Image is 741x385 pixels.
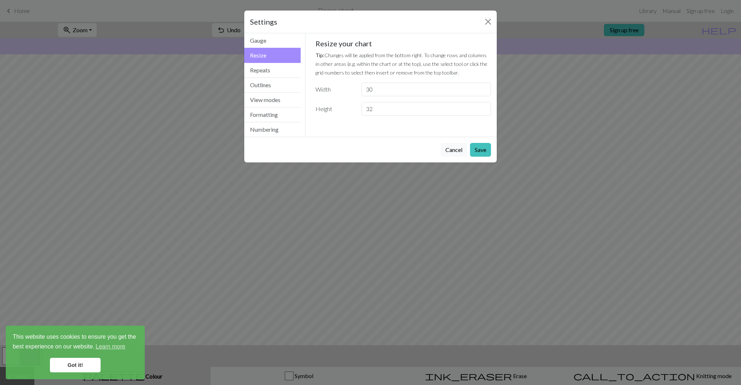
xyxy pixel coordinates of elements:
[244,63,301,78] button: Repeats
[244,78,301,93] button: Outlines
[6,326,145,379] div: cookieconsent
[94,341,126,352] a: learn more about cookies
[244,93,301,107] button: View modes
[316,39,491,48] h5: Resize your chart
[244,33,301,48] button: Gauge
[250,16,277,27] h5: Settings
[482,16,494,27] button: Close
[311,102,357,116] label: Height
[50,358,101,372] a: dismiss cookie message
[311,82,357,96] label: Width
[470,143,491,157] button: Save
[244,48,301,63] button: Resize
[244,122,301,137] button: Numbering
[316,52,325,58] strong: Tip:
[244,107,301,122] button: Formatting
[13,333,138,352] span: This website uses cookies to ensure you get the best experience on our website.
[441,143,467,157] button: Cancel
[316,52,487,76] small: Changes will be applied from the bottom right. To change rows and columns in other areas (e.g. wi...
